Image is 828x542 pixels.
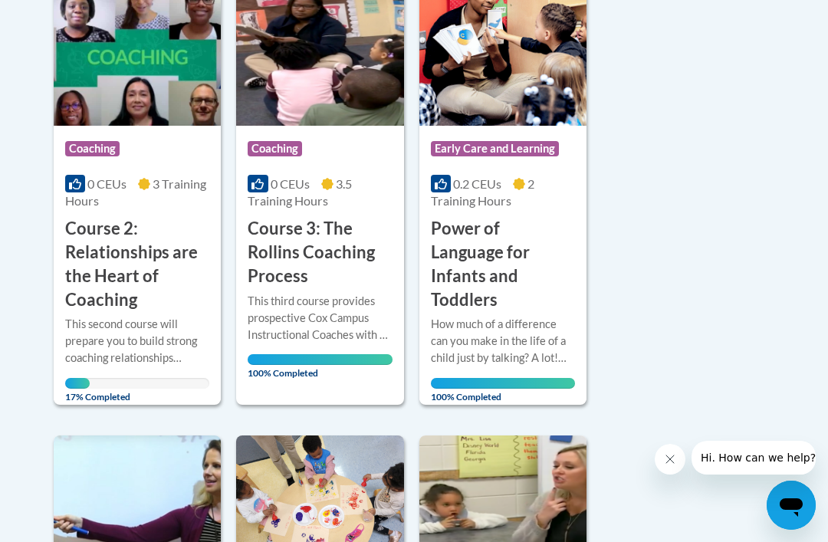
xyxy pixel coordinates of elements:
[271,176,310,191] span: 0 CEUs
[431,217,575,311] h3: Power of Language for Infants and Toddlers
[431,141,559,156] span: Early Care and Learning
[65,378,90,389] div: Your progress
[453,176,501,191] span: 0.2 CEUs
[65,378,90,402] span: 17% Completed
[248,354,392,379] span: 100% Completed
[248,217,392,287] h3: Course 3: The Rollins Coaching Process
[655,444,685,475] iframe: Close message
[87,176,127,191] span: 0 CEUs
[65,141,120,156] span: Coaching
[692,441,816,475] iframe: Message from company
[65,217,209,311] h3: Course 2: Relationships are the Heart of Coaching
[65,316,209,366] div: This second course will prepare you to build strong coaching relationships through self-awareness...
[431,378,575,402] span: 100% Completed
[248,293,392,343] div: This third course provides prospective Cox Campus Instructional Coaches with a step-by-step guide...
[431,316,575,366] div: How much of a difference can you make in the life of a child just by talking? A lot! You can help...
[431,378,575,389] div: Your progress
[248,141,302,156] span: Coaching
[248,354,392,365] div: Your progress
[767,481,816,530] iframe: Button to launch messaging window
